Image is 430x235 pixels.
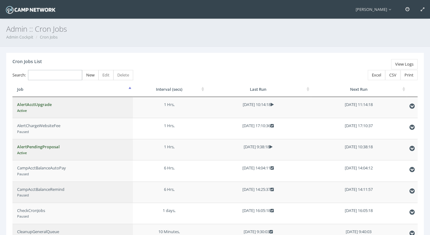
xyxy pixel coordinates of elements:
td: [DATE] 14:25:37 [206,182,311,203]
small: Active [17,150,27,155]
small: Active [17,108,27,113]
a: Cron Jobs [40,34,58,40]
td: 6 Hrs, [133,182,206,203]
a: Admin Cockpit [6,34,33,40]
th: Interval (secs): activate to sort column ascending [133,82,206,97]
td: [DATE] 10:38:18 [311,139,407,160]
input: Search: [28,70,82,80]
td: CampAcctBalanceAutoPay [12,160,133,181]
a: CSV [385,70,400,80]
td: [DATE] 14:11:57 [311,182,407,203]
td: [DATE] 17:10:36 [206,118,311,139]
td: AlertChargeWebsiteFee [12,118,133,139]
span: Print [404,72,414,78]
td: 1 days, [133,203,206,224]
td: [DATE] 10:14:18 [206,97,311,118]
a: View Logs [391,59,418,69]
h3: Admin :: Cron Jobs [6,25,424,33]
span: [PERSON_NAME] [356,7,394,12]
a: Excel [368,70,385,80]
small: Paused [17,172,29,176]
td: 1 Hrs, [133,118,206,139]
small: Paused [17,193,29,197]
span: New [86,72,95,78]
td: CheckCronJobs [12,203,133,224]
td: 1 Hrs, [133,139,206,160]
td: [DATE] 11:14:18 [311,97,407,118]
small: Paused [17,214,29,219]
td: CampAcctBalanceRemind [12,182,133,203]
td: AlertPendingProposal [12,139,133,160]
th: Job: activate to sort column descending [12,82,133,97]
td: [DATE] 14:04:12 [311,160,407,181]
a: Print [400,70,418,80]
td: [DATE] 14:04:11 [206,160,311,181]
td: 1 Hrs, [133,97,206,118]
td: [DATE] 16:05:18 [206,203,311,224]
th: Next Run: activate to sort column ascending [311,82,407,97]
label: Search: [12,70,82,80]
td: 6 Hrs, [133,160,206,181]
td: AlertAcctUpgrade [12,97,133,118]
img: Camp Network [5,4,57,15]
span: CSV [389,72,396,78]
a: New [82,70,99,80]
span: Excel [372,72,381,78]
td: [DATE] 17:10:37 [311,118,407,139]
small: Paused [17,129,29,134]
h4: Cron Jobs List [12,59,42,64]
td: [DATE] 16:05:18 [311,203,407,224]
td: [DATE] 9:38:18 [206,139,311,160]
th: Last Run: activate to sort column ascending [206,82,311,97]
